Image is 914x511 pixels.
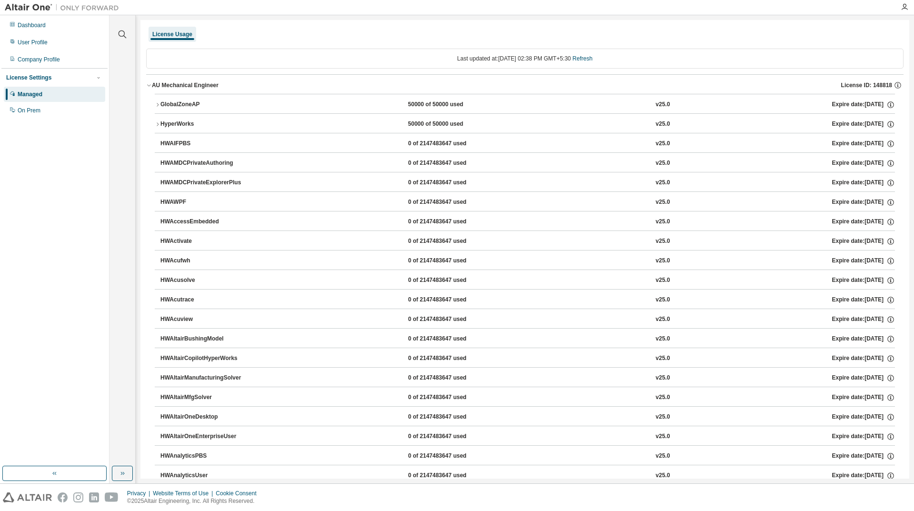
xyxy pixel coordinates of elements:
[153,490,216,497] div: Website Terms of Use
[408,276,494,285] div: 0 of 2147483647 used
[152,81,219,89] div: AU Mechanical Engineer
[152,30,192,38] div: License Usage
[160,257,246,265] div: HWAcufwh
[656,276,670,285] div: v25.0
[408,452,494,461] div: 0 of 2147483647 used
[160,368,895,389] button: HWAltairManufacturingSolver0 of 2147483647 usedv25.0Expire date:[DATE]
[656,354,670,363] div: v25.0
[160,153,895,174] button: HWAMDCPrivateAuthoring0 of 2147483647 usedv25.0Expire date:[DATE]
[832,257,895,265] div: Expire date: [DATE]
[160,133,895,154] button: HWAIFPBS0 of 2147483647 usedv25.0Expire date:[DATE]
[155,94,895,115] button: GlobalZoneAP50000 of 50000 usedv25.0Expire date:[DATE]
[832,218,895,226] div: Expire date: [DATE]
[160,374,246,382] div: HWAltairManufacturingSolver
[408,413,494,421] div: 0 of 2147483647 used
[656,374,670,382] div: v25.0
[160,296,246,304] div: HWAcutrace
[408,120,494,129] div: 50000 of 50000 used
[832,100,895,109] div: Expire date: [DATE]
[18,39,48,46] div: User Profile
[408,296,494,304] div: 0 of 2147483647 used
[160,393,246,402] div: HWAltairMfgSolver
[5,3,124,12] img: Altair One
[832,198,895,207] div: Expire date: [DATE]
[160,270,895,291] button: HWAcusolve0 of 2147483647 usedv25.0Expire date:[DATE]
[160,335,246,343] div: HWAltairBushingModel
[832,120,895,129] div: Expire date: [DATE]
[58,492,68,502] img: facebook.svg
[105,492,119,502] img: youtube.svg
[832,179,895,187] div: Expire date: [DATE]
[127,497,262,505] p: © 2025 Altair Engineering, Inc. All Rights Reserved.
[160,309,895,330] button: HWAcuview0 of 2147483647 usedv25.0Expire date:[DATE]
[160,315,246,324] div: HWAcuview
[160,179,246,187] div: HWAMDCPrivateExplorerPlus
[160,413,246,421] div: HWAltairOneDesktop
[160,452,246,461] div: HWAnalyticsPBS
[160,211,895,232] button: HWAccessEmbedded0 of 2147483647 usedv25.0Expire date:[DATE]
[832,296,895,304] div: Expire date: [DATE]
[408,315,494,324] div: 0 of 2147483647 used
[832,237,895,246] div: Expire date: [DATE]
[408,432,494,441] div: 0 of 2147483647 used
[408,374,494,382] div: 0 of 2147483647 used
[832,413,895,421] div: Expire date: [DATE]
[656,393,670,402] div: v25.0
[408,218,494,226] div: 0 of 2147483647 used
[160,172,895,193] button: HWAMDCPrivateExplorerPlus0 of 2147483647 usedv25.0Expire date:[DATE]
[408,140,494,148] div: 0 of 2147483647 used
[408,335,494,343] div: 0 of 2147483647 used
[656,237,670,246] div: v25.0
[216,490,262,497] div: Cookie Consent
[160,471,246,480] div: HWAnalyticsUser
[408,237,494,246] div: 0 of 2147483647 used
[146,75,904,96] button: AU Mechanical EngineerLicense ID: 148818
[656,198,670,207] div: v25.0
[160,120,246,129] div: HyperWorks
[127,490,153,497] div: Privacy
[573,55,593,62] a: Refresh
[656,120,670,129] div: v25.0
[160,407,895,428] button: HWAltairOneDesktop0 of 2147483647 usedv25.0Expire date:[DATE]
[160,159,246,168] div: HWAMDCPrivateAuthoring
[656,296,670,304] div: v25.0
[656,315,670,324] div: v25.0
[832,452,895,461] div: Expire date: [DATE]
[832,315,895,324] div: Expire date: [DATE]
[832,276,895,285] div: Expire date: [DATE]
[656,432,670,441] div: v25.0
[408,354,494,363] div: 0 of 2147483647 used
[155,114,895,135] button: HyperWorks50000 of 50000 usedv25.0Expire date:[DATE]
[656,140,670,148] div: v25.0
[408,257,494,265] div: 0 of 2147483647 used
[160,348,895,369] button: HWAltairCopilotHyperWorks0 of 2147483647 usedv25.0Expire date:[DATE]
[18,56,60,63] div: Company Profile
[160,218,246,226] div: HWAccessEmbedded
[832,159,895,168] div: Expire date: [DATE]
[408,471,494,480] div: 0 of 2147483647 used
[18,90,42,98] div: Managed
[146,49,904,69] div: Last updated at: [DATE] 02:38 PM GMT+5:30
[18,107,40,114] div: On Prem
[160,192,895,213] button: HWAWPF0 of 2147483647 usedv25.0Expire date:[DATE]
[656,471,670,480] div: v25.0
[160,140,246,148] div: HWAIFPBS
[160,276,246,285] div: HWAcusolve
[656,218,670,226] div: v25.0
[656,335,670,343] div: v25.0
[160,432,246,441] div: HWAltairOneEnterpriseUser
[656,257,670,265] div: v25.0
[832,432,895,441] div: Expire date: [DATE]
[832,140,895,148] div: Expire date: [DATE]
[160,465,895,486] button: HWAnalyticsUser0 of 2147483647 usedv25.0Expire date:[DATE]
[18,21,46,29] div: Dashboard
[160,250,895,271] button: HWAcufwh0 of 2147483647 usedv25.0Expire date:[DATE]
[656,413,670,421] div: v25.0
[160,329,895,350] button: HWAltairBushingModel0 of 2147483647 usedv25.0Expire date:[DATE]
[656,452,670,461] div: v25.0
[832,354,895,363] div: Expire date: [DATE]
[160,354,246,363] div: HWAltairCopilotHyperWorks
[160,198,246,207] div: HWAWPF
[160,290,895,311] button: HWAcutrace0 of 2147483647 usedv25.0Expire date:[DATE]
[656,100,670,109] div: v25.0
